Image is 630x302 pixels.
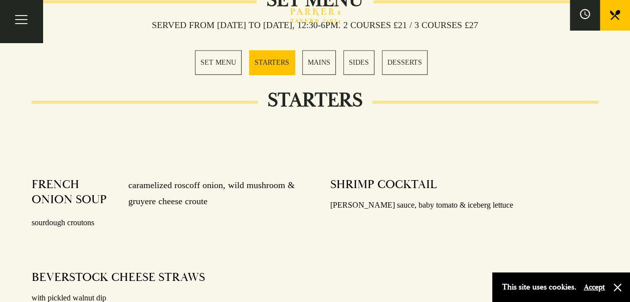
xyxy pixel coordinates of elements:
[612,282,622,292] button: Close and accept
[195,50,242,75] a: 1 / 5
[382,50,428,75] a: 5 / 5
[502,280,576,294] p: This site uses cookies.
[343,50,374,75] a: 4 / 5
[302,50,336,75] a: 3 / 5
[584,282,605,292] button: Accept
[32,177,119,210] h4: FRENCH ONION SOUP
[142,20,488,31] h3: Served from [DATE] to [DATE], 12:30-6pm. 2 COURSES £21 / 3 COURSES £27
[118,177,300,210] p: caramelized roscoff onion, wild mushroom & gruyere cheese croute
[330,177,437,192] h4: SHRIMP COCKTAIL
[258,88,372,112] h2: STARTERS
[330,198,599,213] p: [PERSON_NAME] sauce, baby tomato & iceberg lettuce
[32,270,205,285] h4: BEVERSTOCK CHEESE STRAWS
[249,50,295,75] a: 2 / 5
[32,216,300,230] p: sourdough croutons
